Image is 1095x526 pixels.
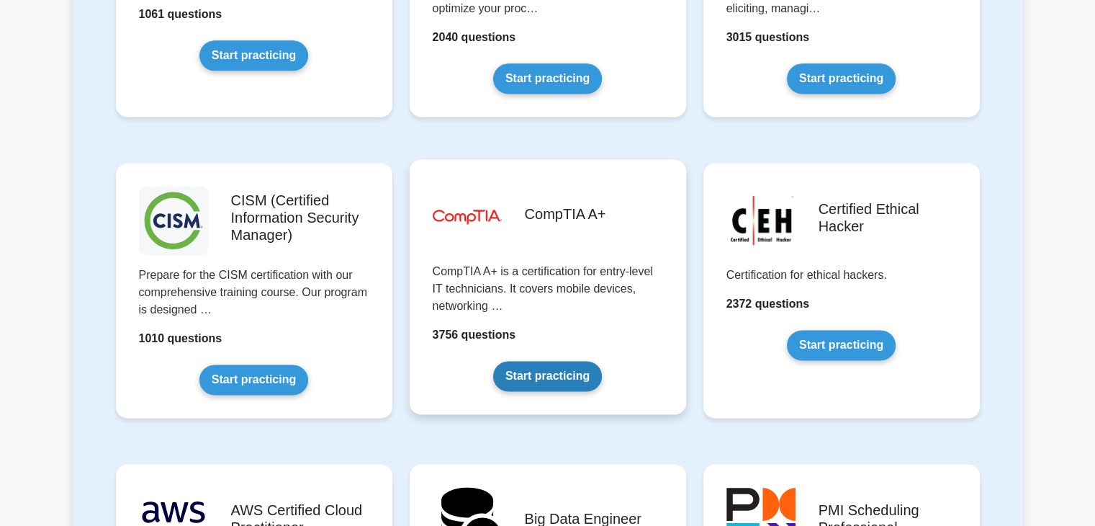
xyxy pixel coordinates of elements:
[493,361,602,391] a: Start practicing
[493,63,602,94] a: Start practicing
[199,40,308,71] a: Start practicing
[787,330,896,360] a: Start practicing
[199,365,308,395] a: Start practicing
[787,63,896,94] a: Start practicing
